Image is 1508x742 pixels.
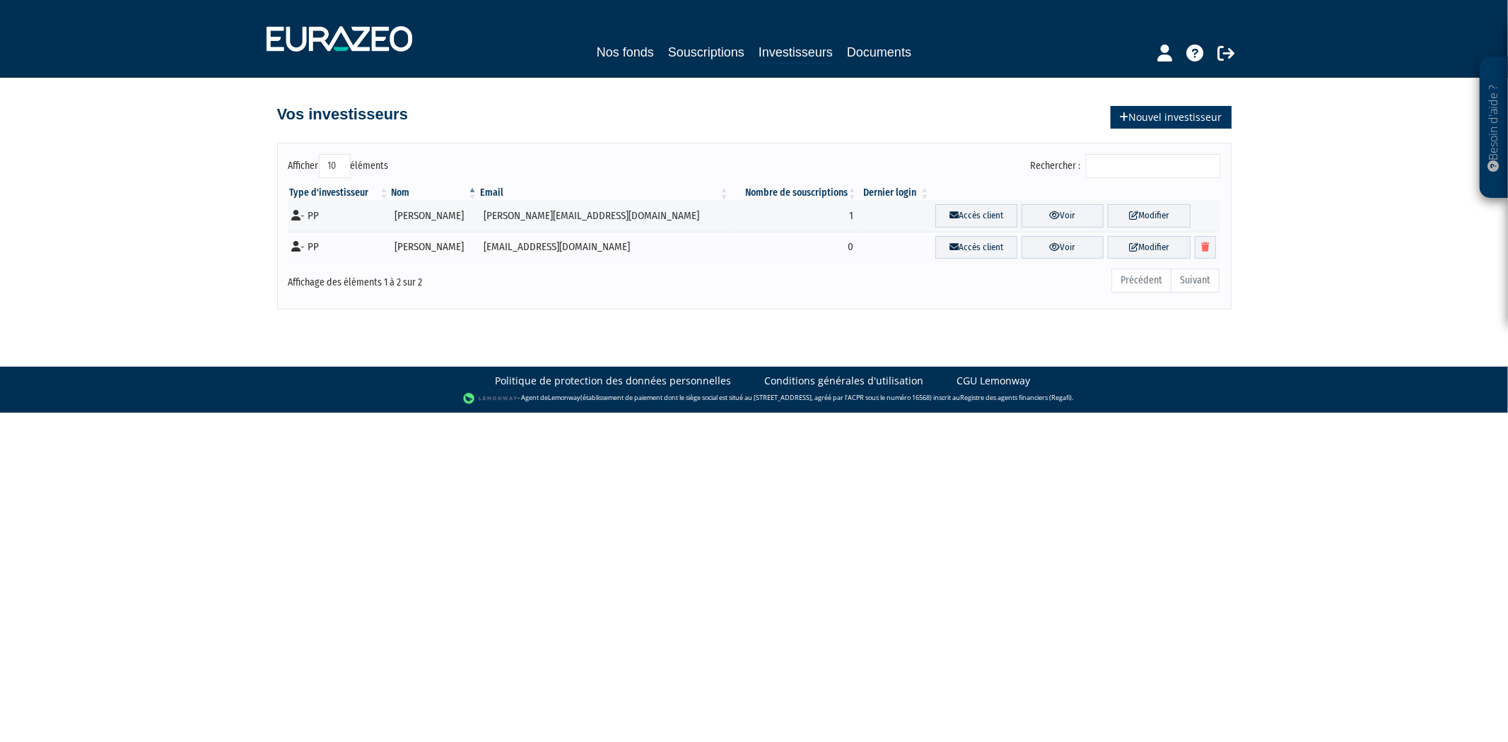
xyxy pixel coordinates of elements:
[288,200,390,232] td: - PP
[858,186,931,200] th: Dernier login : activer pour trier la colonne par ordre croissant
[597,42,654,62] a: Nos fonds
[319,154,351,178] select: Afficheréléments
[1108,236,1190,259] a: Modifier
[548,394,580,403] a: Lemonway
[1486,64,1502,192] p: Besoin d'aide ?
[1086,154,1220,178] input: Rechercher :
[288,154,389,178] label: Afficher éléments
[960,394,1072,403] a: Registre des agents financiers (Regafi)
[730,186,858,200] th: Nombre de souscriptions : activer pour trier la colonne par ordre croissant
[390,186,479,200] th: Nom : activer pour trier la colonne par ordre d&eacute;croissant
[496,374,732,388] a: Politique de protection des données personnelles
[759,42,833,64] a: Investisseurs
[847,42,911,62] a: Documents
[288,186,390,200] th: Type d'investisseur : activer pour trier la colonne par ordre croissant
[935,236,1017,259] a: Accès client
[267,26,412,52] img: 1732889491-logotype_eurazeo_blanc_rvb.png
[1031,154,1220,178] label: Rechercher :
[479,232,730,264] td: [EMAIL_ADDRESS][DOMAIN_NAME]
[479,200,730,232] td: [PERSON_NAME][EMAIL_ADDRESS][DOMAIN_NAME]
[931,186,1220,200] th: &nbsp;
[390,200,479,232] td: [PERSON_NAME]
[1022,236,1104,259] a: Voir
[288,267,665,290] div: Affichage des éléments 1 à 2 sur 2
[390,232,479,264] td: [PERSON_NAME]
[1111,106,1232,129] a: Nouvel investisseur
[1108,204,1190,228] a: Modifier
[277,106,408,123] h4: Vos investisseurs
[957,374,1031,388] a: CGU Lemonway
[935,204,1017,228] a: Accès client
[14,391,1494,406] div: - Agent de (établissement de paiement dont le siège social est situé au [STREET_ADDRESS], agréé p...
[730,232,858,264] td: 0
[463,391,518,406] img: logo-lemonway.png
[479,186,730,200] th: Email : activer pour trier la colonne par ordre croissant
[1022,204,1104,228] a: Voir
[288,232,390,264] td: - PP
[668,42,744,62] a: Souscriptions
[765,374,924,388] a: Conditions générales d'utilisation
[1195,236,1216,259] a: Supprimer
[730,200,858,232] td: 1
